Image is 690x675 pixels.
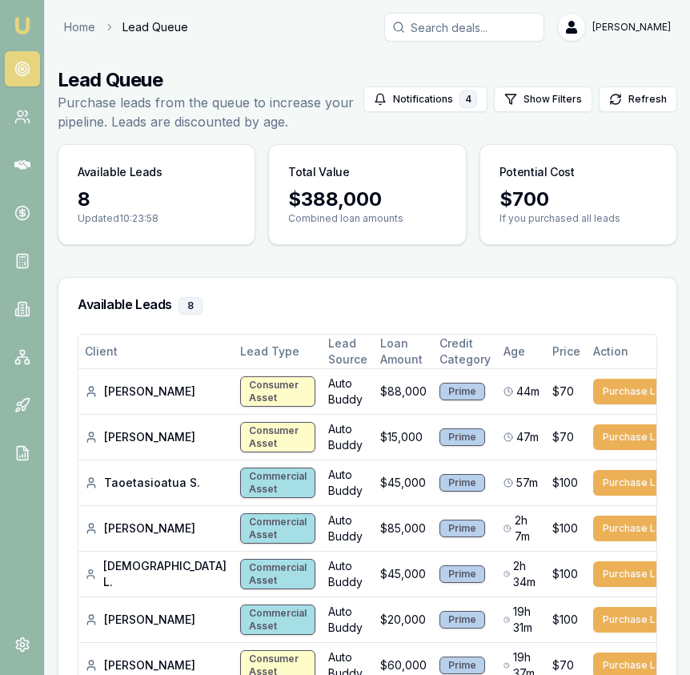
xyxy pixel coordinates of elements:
span: $70 [552,429,574,445]
div: Commercial Asset [240,559,315,589]
div: Commercial Asset [240,605,315,635]
input: Search deals [384,13,544,42]
p: Updated 10:23:58 [78,212,235,225]
button: Refresh [599,86,677,112]
nav: breadcrumb [64,19,188,35]
p: Purchase leads from the queue to increase your pipeline. Leads are discounted by age. [58,93,363,131]
th: Loan Amount [374,335,433,369]
button: Purchase Lead [593,424,684,450]
button: Show Filters [494,86,592,112]
div: [PERSON_NAME] [85,612,227,628]
div: Consumer Asset [240,376,315,407]
td: $85,000 [374,506,433,552]
td: Auto Buddy [322,460,374,506]
span: $100 [552,475,578,491]
td: $15,000 [374,415,433,460]
div: [DEMOGRAPHIC_DATA] L. [85,558,227,590]
div: $ 700 [499,187,657,212]
span: 57m [516,475,538,491]
th: Price [546,335,587,369]
th: Lead Source [322,335,374,369]
h1: Lead Queue [58,67,363,93]
span: $100 [552,566,578,582]
span: Lead Queue [122,19,188,35]
div: Prime [439,474,485,492]
td: Auto Buddy [322,597,374,643]
div: Prime [439,383,485,400]
button: Purchase Lead [593,516,684,541]
td: Auto Buddy [322,552,374,597]
button: Purchase Lead [593,379,684,404]
span: $70 [552,657,574,673]
div: 8 [179,297,203,315]
div: 4 [459,90,477,108]
div: [PERSON_NAME] [85,384,227,400]
td: Auto Buddy [322,506,374,552]
h3: Total Value [288,164,349,180]
div: Taoetasioatua S. [85,475,227,491]
td: $45,000 [374,460,433,506]
p: Combined loan amounts [288,212,446,225]
button: Notifications4 [363,86,487,112]
div: [PERSON_NAME] [85,520,227,536]
p: If you purchased all leads [499,212,657,225]
td: Auto Buddy [322,415,374,460]
div: Commercial Asset [240,513,315,544]
h3: Available Leads [78,297,657,315]
span: $70 [552,384,574,400]
span: $100 [552,520,578,536]
div: Prime [439,657,485,674]
h3: Available Leads [78,164,162,180]
td: $45,000 [374,552,433,597]
th: Action [587,335,690,369]
div: Commercial Asset [240,468,315,498]
td: Auto Buddy [322,369,374,415]
span: $100 [552,612,578,628]
th: Credit Category [433,335,497,369]
a: Home [64,19,95,35]
h3: Potential Cost [499,164,575,180]
span: 19h 31m [513,604,540,636]
td: $88,000 [374,369,433,415]
button: Purchase Lead [593,470,684,496]
span: 2h 34m [513,558,540,590]
button: Purchase Lead [593,561,684,587]
span: 44m [516,384,540,400]
div: Prime [439,520,485,537]
span: [PERSON_NAME] [592,21,671,34]
div: Prime [439,428,485,446]
div: Consumer Asset [240,422,315,452]
div: Prime [439,611,485,629]
div: $ 388,000 [288,187,446,212]
th: Client [78,335,234,369]
button: Purchase Lead [593,607,684,633]
th: Lead Type [234,335,322,369]
div: 8 [78,187,235,212]
span: 2h 7m [515,512,540,544]
img: emu-icon-u.png [13,16,32,35]
div: [PERSON_NAME] [85,657,227,673]
span: 47m [516,429,539,445]
div: [PERSON_NAME] [85,429,227,445]
div: Prime [439,565,485,583]
th: Age [497,335,546,369]
td: $20,000 [374,597,433,643]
